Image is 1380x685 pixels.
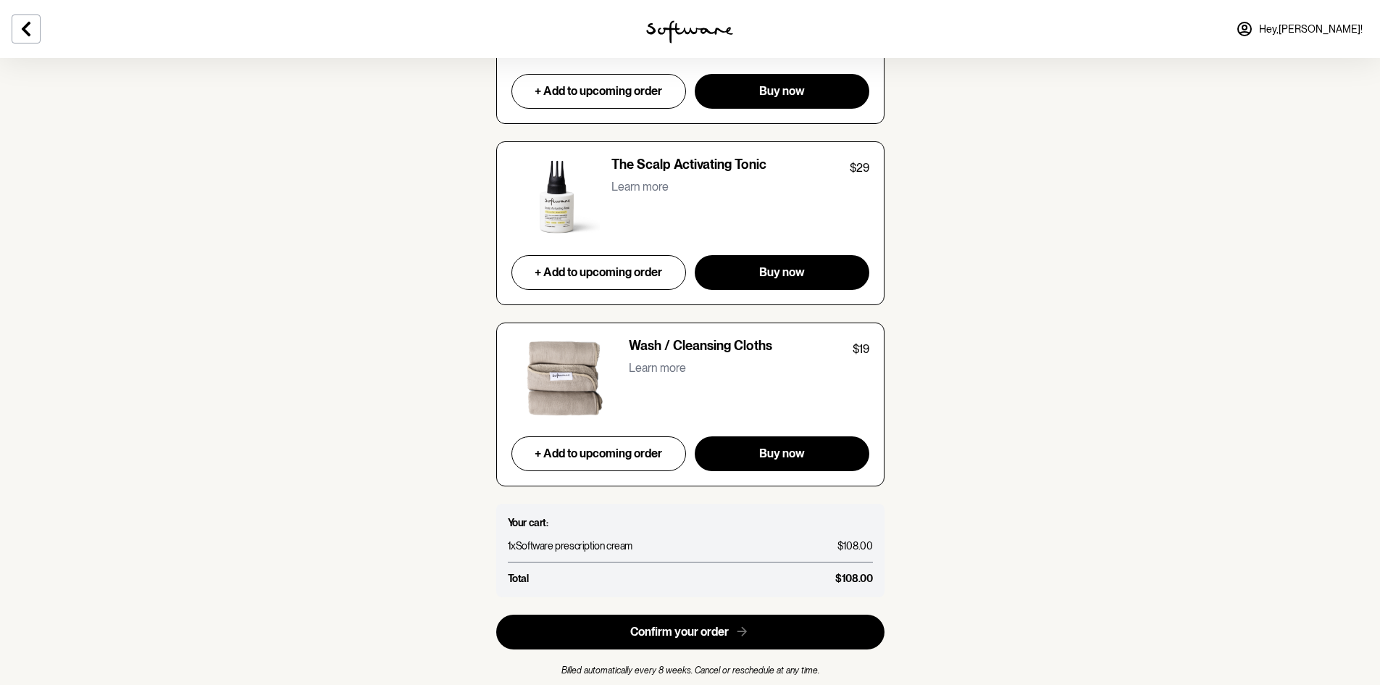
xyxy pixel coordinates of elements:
[511,255,687,290] button: + Add to upcoming order
[835,571,872,586] p: $108.00
[561,665,819,676] span: Billed automatically every 8 weeks. Cancel or reschedule at any time.
[695,74,869,109] button: Buy now
[695,436,869,471] button: Buy now
[611,177,669,196] button: Learn more
[511,436,687,471] button: + Add to upcoming order
[1227,12,1371,46] a: Hey,[PERSON_NAME]!
[535,447,662,460] span: + Add to upcoming order
[535,265,662,279] span: + Add to upcoming order
[759,84,805,98] span: Buy now
[508,515,873,530] p: Your cart:
[629,361,686,375] p: Learn more
[695,255,869,290] button: Buy now
[630,625,729,639] span: Confirm your order
[611,180,669,194] p: Learn more
[759,447,805,460] span: Buy now
[535,84,662,98] span: + Add to upcoming order
[837,539,872,553] p: $108.00
[629,338,772,358] p: Wash / Cleansing Cloths
[496,615,885,649] button: Confirm your order
[759,265,805,279] span: Buy now
[511,338,617,419] img: Wash / Cleansing Cloths product
[511,74,687,109] button: + Add to upcoming order
[508,539,632,553] p: 1 x Software prescription cream
[853,341,869,358] p: $19
[508,571,529,586] p: Total
[646,20,733,43] img: software logo
[511,157,601,238] img: The Scalp Activating Tonic product
[850,159,869,177] p: $29
[1259,23,1363,36] span: Hey, [PERSON_NAME] !
[611,157,766,177] p: The Scalp Activating Tonic
[629,358,686,378] button: Learn more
